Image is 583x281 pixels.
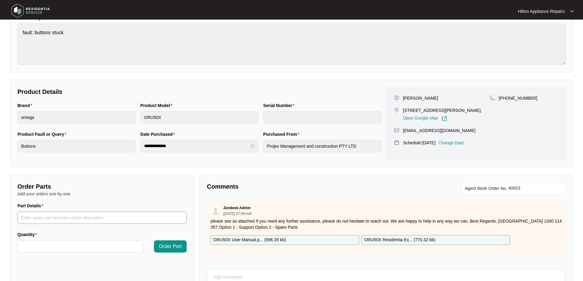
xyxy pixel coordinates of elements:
p: [EMAIL_ADDRESS][DOMAIN_NAME] [403,128,476,134]
span: Order Part [159,243,182,250]
label: Product Model [140,102,175,109]
input: Purchased From [263,140,381,152]
input: Product Fault or Query [17,140,136,152]
input: Brand [17,111,136,124]
p: [PERSON_NAME] [403,95,438,101]
label: Date Purchased [140,131,178,137]
p: please see as attached If you need any further assistance, please do not hesitate to reach out. W... [211,218,562,230]
input: Part Details [17,212,187,224]
img: map-pin [394,140,399,145]
label: Product Fault or Query [17,131,69,137]
img: user.svg [211,206,220,215]
img: Link-External [442,116,447,121]
p: [STREET_ADDRESS][PERSON_NAME], [403,107,482,113]
label: Serial Number [263,102,297,109]
img: map-pin [394,128,399,133]
img: residentia service logo [9,2,52,20]
input: Quantity [18,241,143,252]
button: Order Part [154,240,187,253]
p: Add your orders one by one [17,191,187,197]
img: map-pin [490,95,495,101]
p: Order Parts [17,182,187,191]
p: Zendesk Admin [223,205,251,210]
input: Date Purchased [144,143,249,149]
input: Product Model [140,111,259,124]
p: Product Details [17,87,381,96]
input: Serial Number [263,111,381,124]
a: Open Google Map [403,116,447,121]
p: [DATE] 07:09 AM [223,212,252,216]
img: map-pin [394,107,399,113]
p: Schedule: [DATE] [403,140,435,146]
input: Add Agent Work Order No. [508,185,562,192]
p: Hilton Appliance Repairs [518,8,565,14]
img: user-pin [394,95,399,101]
p: ORU50X User Manual.p... ( 596.35 kb ) [213,237,286,243]
p: ORU50X Residentia Ex... ( 770.32 kb ) [364,237,435,243]
label: Quantity [17,231,39,238]
label: Part Details [17,203,46,209]
label: Brand [17,102,35,109]
p: Change Date [439,140,464,146]
span: Agent Work Order No. [465,185,507,192]
img: dropdown arrow [570,10,574,13]
p: Comments [207,182,382,191]
p: [PHONE_NUMBER] [499,95,537,101]
textarea: fault: buttons stuck [17,24,566,65]
label: Purchased From [263,131,302,137]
